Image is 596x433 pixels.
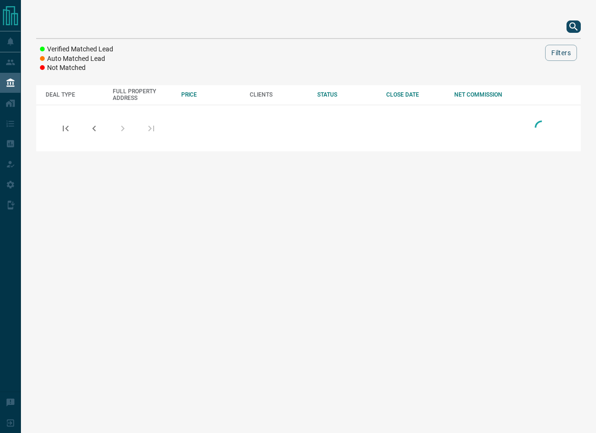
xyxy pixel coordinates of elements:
div: DEAL TYPE [46,91,103,98]
div: Loading [532,118,551,138]
button: search button [567,20,581,33]
li: Verified Matched Lead [40,45,113,54]
li: Not Matched [40,63,113,73]
div: PRICE [181,91,240,98]
button: Filters [545,45,577,61]
div: NET COMMISSION [454,91,515,98]
li: Auto Matched Lead [40,54,113,64]
div: STATUS [317,91,376,98]
div: FULL PROPERTY ADDRESS [113,88,172,101]
div: CLOSE DATE [386,91,445,98]
div: CLIENTS [250,91,308,98]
